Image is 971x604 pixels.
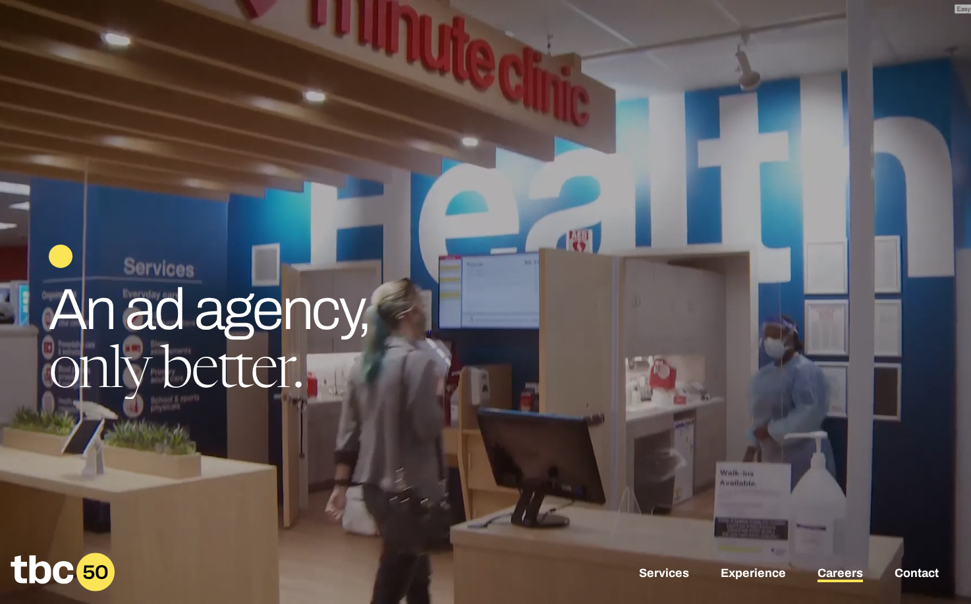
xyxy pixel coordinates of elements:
a: Home [11,582,115,596]
a: Experience [721,566,786,582]
a: Services [639,566,689,582]
a: Careers [818,566,863,582]
span: only better. [49,344,302,402]
a: Contact [895,566,939,582]
span: An ad agency, [49,278,370,341]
